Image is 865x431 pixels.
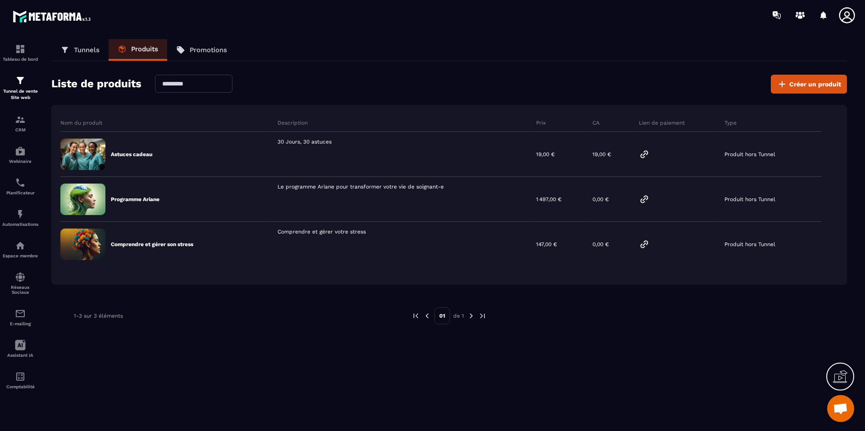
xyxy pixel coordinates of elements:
p: Tunnels [74,46,100,54]
p: Prix [536,119,546,126]
p: Produit hors Tunnel [724,241,775,247]
button: Créer un produit [771,75,847,94]
a: schedulerschedulerPlanificateur [2,171,38,202]
a: formationformationCRM [2,108,38,139]
a: formationformationTableau de bord [2,37,38,68]
p: Webinaire [2,159,38,164]
div: Ouvrir le chat [827,395,854,422]
p: Automatisations [2,222,38,227]
p: CRM [2,127,38,132]
h2: Liste de produits [51,75,141,94]
a: Assistant IA [2,333,38,364]
img: 0d7f2ea64bc56d15b806fd8af2a07e71.png [60,229,105,260]
img: formation [15,75,26,86]
a: emailemailE-mailing [2,301,38,333]
p: CA [592,119,600,126]
p: E-mailing [2,321,38,326]
a: automationsautomationsAutomatisations [2,202,38,233]
p: 1-3 sur 3 éléments [74,313,123,319]
img: formation [15,114,26,125]
p: Planificateur [2,190,38,195]
img: next [478,312,487,320]
span: Créer un produit [789,80,841,89]
p: 01 [434,307,450,324]
p: Produit hors Tunnel [724,151,775,157]
p: Astuces cadeau [111,151,152,158]
p: Espace membre [2,253,38,258]
p: Comptabilité [2,384,38,389]
p: Lien de paiement [639,119,685,126]
a: Tunnels [51,39,109,61]
a: Produits [109,39,167,61]
img: e63e586255f677da53de5f76eccdf205.png [60,139,105,170]
a: social-networksocial-networkRéseaux Sociaux [2,265,38,301]
p: Tunnel de vente Site web [2,88,38,101]
p: Nom du produit [60,119,102,126]
img: automations [15,209,26,220]
a: formationformationTunnel de vente Site web [2,68,38,108]
p: Type [724,119,737,126]
img: 78a5d62fd96889665bcd02c6884c8552.png [60,184,105,215]
img: accountant [15,371,26,382]
p: Programme Ariane [111,196,159,203]
a: automationsautomationsEspace membre [2,233,38,265]
p: Produits [131,45,158,53]
img: social-network [15,272,26,283]
img: next [467,312,475,320]
p: Produit hors Tunnel [724,196,775,202]
img: logo [13,8,94,25]
p: Description [278,119,308,126]
p: de 1 [453,312,464,319]
p: Tableau de bord [2,57,38,62]
a: accountantaccountantComptabilité [2,364,38,396]
p: Comprendre et gérer son stress [111,241,193,248]
img: automations [15,240,26,251]
a: Promotions [167,39,236,61]
p: Promotions [190,46,227,54]
a: automationsautomationsWebinaire [2,139,38,171]
p: Assistant IA [2,353,38,358]
p: Réseaux Sociaux [2,285,38,295]
img: scheduler [15,177,26,188]
img: automations [15,146,26,157]
img: formation [15,44,26,54]
img: prev [412,312,420,320]
img: email [15,308,26,319]
img: prev [423,312,431,320]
